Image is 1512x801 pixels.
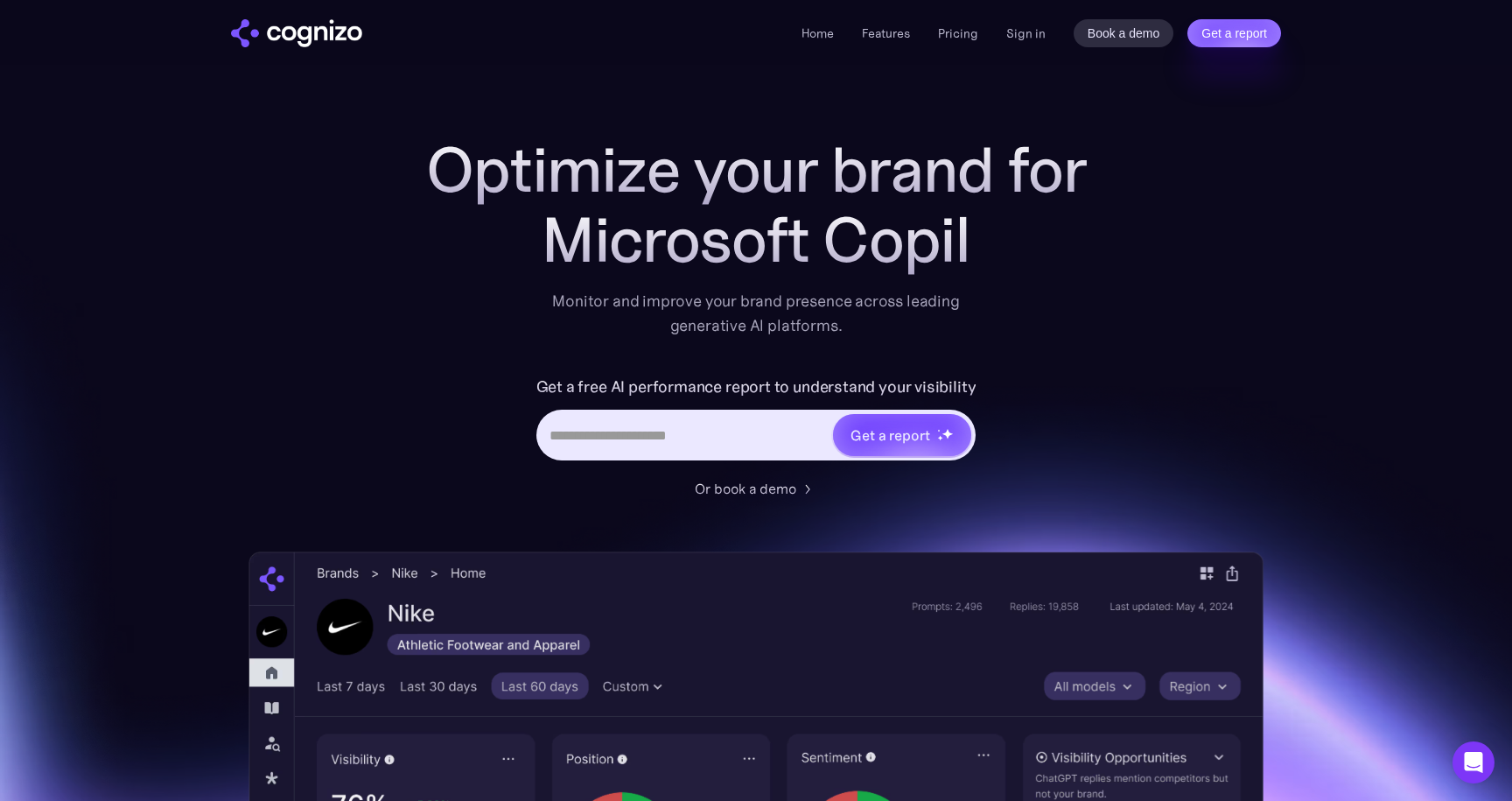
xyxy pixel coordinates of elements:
div: Monitor and improve your brand presence across leading generative AI platforms. [541,289,971,338]
a: Home [801,25,834,41]
img: star [937,435,943,441]
form: Hero URL Input Form [536,373,976,469]
label: Get a free AI performance report to understand your visibility [536,373,976,401]
a: Sign in [1006,23,1046,44]
div: Get a report [850,425,929,446]
a: Book a demo [1074,19,1174,47]
h1: Optimize your brand for [406,135,1106,205]
a: Or book a demo [695,478,817,499]
div: Open Intercom Messenger [1452,741,1494,783]
a: Get a reportstarstarstar [831,412,973,458]
a: home [231,19,362,47]
a: Get a report [1187,19,1281,47]
img: star [937,429,940,432]
a: Pricing [938,25,978,41]
div: Or book a demo [695,478,796,499]
a: Features [862,25,910,41]
div: Microsoft Copil [406,205,1106,275]
img: star [941,428,953,439]
img: cognizo logo [231,19,362,47]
